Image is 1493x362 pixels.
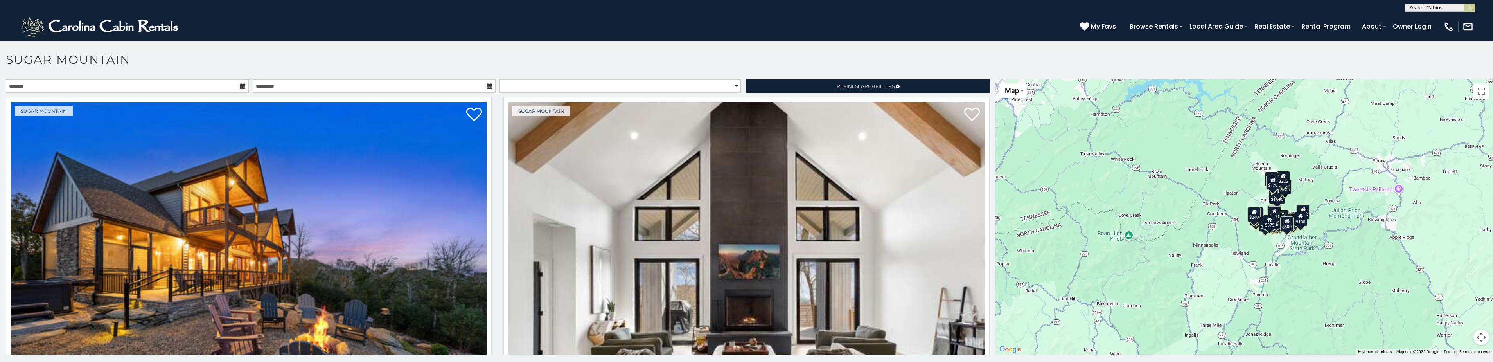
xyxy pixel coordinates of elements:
div: $155 [1266,215,1279,230]
div: $375 [1263,214,1276,229]
a: Report a map error [1459,349,1491,354]
div: $240 [1247,207,1261,222]
button: Keyboard shortcuts [1358,349,1392,355]
div: $300 [1268,206,1281,221]
span: Map [1005,86,1019,95]
span: Refine Filters [837,83,895,89]
button: Change map style [999,83,1027,98]
img: Google [997,344,1023,355]
div: $350 [1270,215,1284,230]
a: Add to favorites [964,107,980,123]
a: Local Area Guide [1186,20,1247,33]
button: Map camera controls [1473,330,1489,345]
div: $1,095 [1269,189,1285,204]
div: $355 [1249,211,1263,225]
a: Owner Login [1389,20,1436,33]
img: White-1-2.png [20,15,182,38]
div: $345 [1287,214,1300,229]
div: $225 [1277,171,1290,186]
div: $155 [1296,205,1310,220]
a: Open this area in Google Maps (opens a new window) [997,344,1023,355]
a: Real Estate [1250,20,1294,33]
a: Browse Rentals [1126,20,1182,33]
a: Terms (opens in new tab) [1444,349,1455,354]
div: $500 [1280,216,1294,231]
div: $265 [1268,205,1281,220]
div: $650 [1258,216,1272,231]
a: Sugar Mountain [512,106,570,116]
a: RefineSearchFilters [746,79,989,93]
div: $125 [1278,179,1292,194]
div: $190 [1267,205,1281,220]
button: Toggle fullscreen view [1473,83,1489,99]
div: $240 [1265,172,1278,187]
a: My Favs [1080,22,1118,32]
a: About [1358,20,1385,33]
span: My Favs [1091,22,1116,31]
div: $350 [1271,181,1285,196]
div: $195 [1284,214,1297,229]
img: mail-regular-white.png [1462,21,1473,32]
div: $170 [1266,175,1279,189]
div: $190 [1294,211,1307,226]
span: Search [855,83,875,89]
div: $200 [1276,210,1289,225]
span: Map data ©2025 Google [1396,349,1439,354]
img: phone-regular-white.png [1443,21,1454,32]
a: Rental Program [1297,20,1355,33]
a: Sugar Mountain [15,106,73,116]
